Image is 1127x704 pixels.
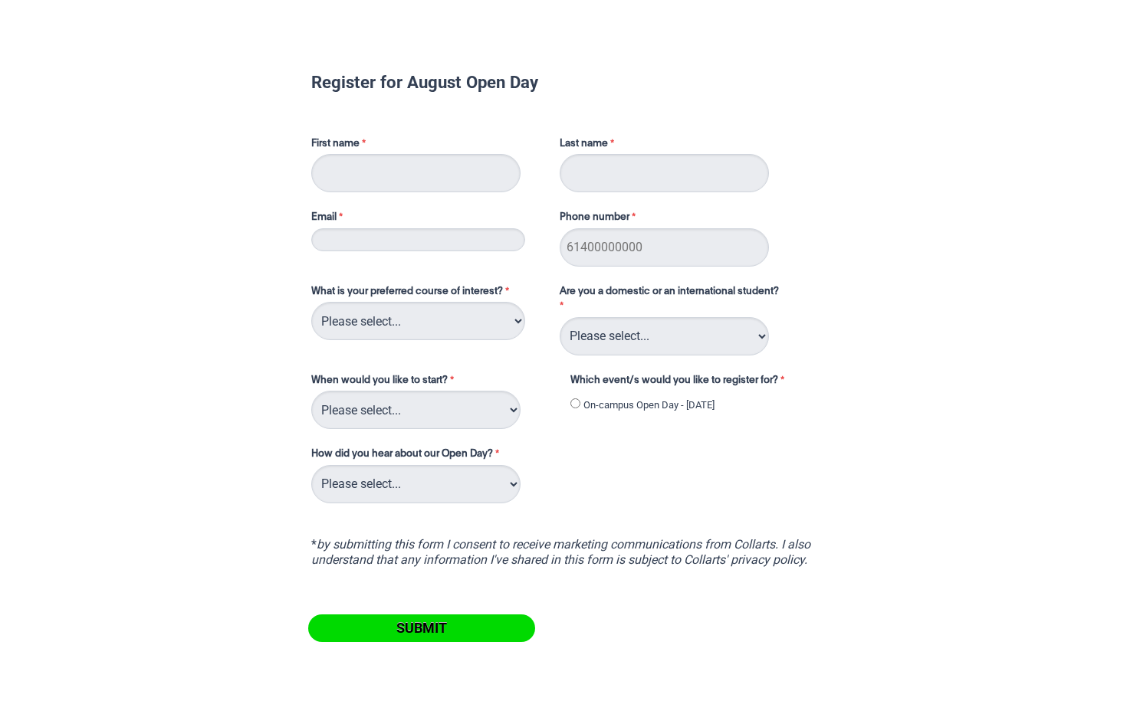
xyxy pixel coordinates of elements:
span: Are you a domestic or an international student? [560,287,779,296]
input: First name [311,154,521,192]
select: Are you a domestic or an international student? [560,317,769,355]
label: Last name [560,136,618,155]
label: Email [311,210,544,228]
label: Which event/s would you like to register for? [570,373,803,391]
input: Email [311,228,525,251]
label: Phone number [560,210,639,228]
label: What is your preferred course of interest? [311,284,544,303]
input: Phone number [560,228,769,267]
label: When would you like to start? [311,373,555,391]
select: What is your preferred course of interest? [311,302,525,340]
h1: Register for August Open Day [311,74,816,90]
label: First name [311,136,544,155]
label: How did you hear about our Open Day? [311,447,503,465]
select: When would you like to start? [311,391,521,429]
input: Submit [308,614,535,642]
input: Last name [560,154,769,192]
select: How did you hear about our Open Day? [311,465,521,503]
i: by submitting this form I consent to receive marketing communications from Collarts. I also under... [311,537,810,567]
label: On-campus Open Day - [DATE] [583,398,715,413]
